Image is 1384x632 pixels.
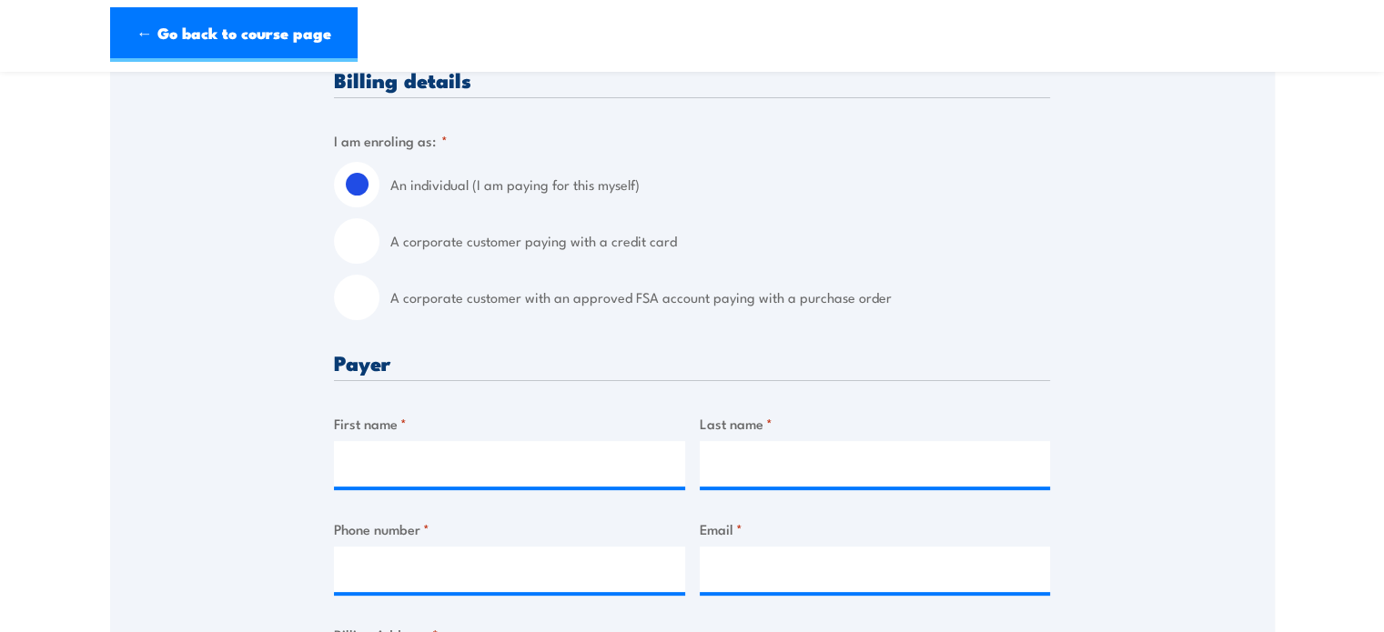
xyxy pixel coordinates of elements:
label: A corporate customer paying with a credit card [390,218,1050,264]
label: Phone number [334,518,685,539]
legend: I am enroling as: [334,130,448,151]
h3: Payer [334,352,1050,373]
label: A corporate customer with an approved FSA account paying with a purchase order [390,275,1050,320]
label: Email [700,518,1051,539]
label: An individual (I am paying for this myself) [390,162,1050,207]
h3: Billing details [334,69,1050,90]
label: First name [334,413,685,434]
label: Last name [700,413,1051,434]
a: ← Go back to course page [110,7,358,62]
